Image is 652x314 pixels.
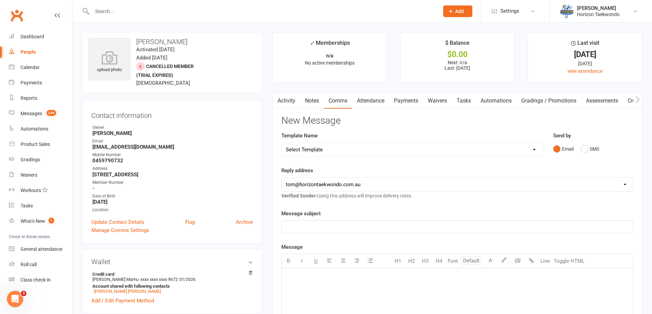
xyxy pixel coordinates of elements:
[9,121,72,137] a: Automations
[305,60,355,66] span: No active memberships
[47,110,56,116] span: 246
[407,60,508,71] p: Next: n/a Last: [DATE]
[91,109,253,119] h3: Contact information
[314,258,318,264] span: U
[552,254,586,268] button: Toggle HTML
[455,9,464,14] span: Add
[443,5,472,17] button: Add
[21,141,50,147] div: Product Sales
[21,262,37,267] div: Roll call
[581,142,599,155] button: SMS
[136,80,190,86] span: [DEMOGRAPHIC_DATA]
[281,115,634,126] h3: New Message
[9,167,72,183] a: Waivers
[407,51,508,58] div: $0.00
[534,51,636,58] div: [DATE]
[21,172,37,178] div: Waivers
[500,3,519,19] span: Settings
[8,7,25,24] a: Clubworx
[405,254,419,268] button: H2
[9,91,72,106] a: Reports
[310,39,350,51] div: Memberships
[577,5,619,11] div: [PERSON_NAME]
[445,39,470,51] div: $ Balance
[452,93,476,109] a: Tasks
[91,297,154,305] a: Add / Edit Payment Method
[9,75,72,91] a: Payments
[21,157,40,162] div: Gradings
[92,199,253,205] strong: [DATE]
[179,277,195,282] span: 01/2026
[9,242,72,257] a: General attendance kiosk mode
[281,193,412,199] span: Using this address will improve delivery rates.
[21,126,48,132] div: Automations
[21,34,44,39] div: Dashboard
[281,209,321,218] label: Message subject
[419,254,432,268] button: H3
[90,6,434,16] input: Search...
[94,289,161,294] a: [PERSON_NAME] [PERSON_NAME]
[92,193,253,200] div: Date of Birth
[9,214,72,229] a: What's New1
[352,93,389,109] a: Attendance
[324,93,352,109] a: Comms
[9,257,72,272] a: Roll call
[21,188,41,193] div: Workouts
[9,152,72,167] a: Gradings
[236,218,253,226] a: Archive
[7,291,23,307] iframe: Intercom live chat
[9,106,72,121] a: Messages 246
[446,254,460,268] button: Font
[91,258,253,265] h3: Wallet
[21,218,45,224] div: What's New
[326,53,333,58] strong: n/a
[516,93,581,109] a: Gradings / Promotions
[92,284,250,289] strong: Account shared with following contacts
[185,218,195,226] a: Flag
[88,51,131,73] div: upload photo
[461,256,482,265] input: Default
[92,144,253,150] strong: [EMAIL_ADDRESS][DOMAIN_NAME]
[281,132,318,140] label: Template Name
[391,254,405,268] button: H1
[9,272,72,288] a: Class kiosk mode
[92,272,250,277] strong: Credit card
[581,93,623,109] a: Assessments
[92,124,253,131] div: Owner
[21,80,42,85] div: Payments
[136,55,167,61] time: Added [DATE]
[273,93,300,109] a: Activity
[21,65,40,70] div: Calendar
[389,93,423,109] a: Payments
[92,207,253,213] div: Location
[560,4,574,18] img: thumb_image1625461565.png
[88,38,256,45] h3: [PERSON_NAME]
[281,193,317,199] strong: Verified Sender:
[91,226,149,234] a: Manage Comms Settings
[534,60,636,67] div: [DATE]
[136,46,175,53] time: Activated [DATE]
[21,95,37,101] div: Reports
[140,277,178,282] span: xxxx xxxx xxxx 9672
[92,152,253,158] div: Mobile Number
[21,246,62,252] div: General attendance
[21,49,36,55] div: People
[92,179,253,186] div: Member Number
[9,29,72,44] a: Dashboard
[136,64,194,78] span: Cancelled member (trial expired)
[538,254,552,268] button: Line
[300,93,324,109] a: Notes
[553,142,574,155] button: Email
[92,185,253,191] strong: -
[476,93,516,109] a: Automations
[567,68,602,74] a: view attendance
[91,218,144,226] a: Update Contact Details
[310,40,314,46] i: ✓
[21,291,26,296] span: 3
[553,132,571,140] label: Send by
[92,130,253,136] strong: [PERSON_NAME]
[92,138,253,145] div: Email
[432,254,446,268] button: H4
[309,254,323,268] button: U
[9,44,72,60] a: People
